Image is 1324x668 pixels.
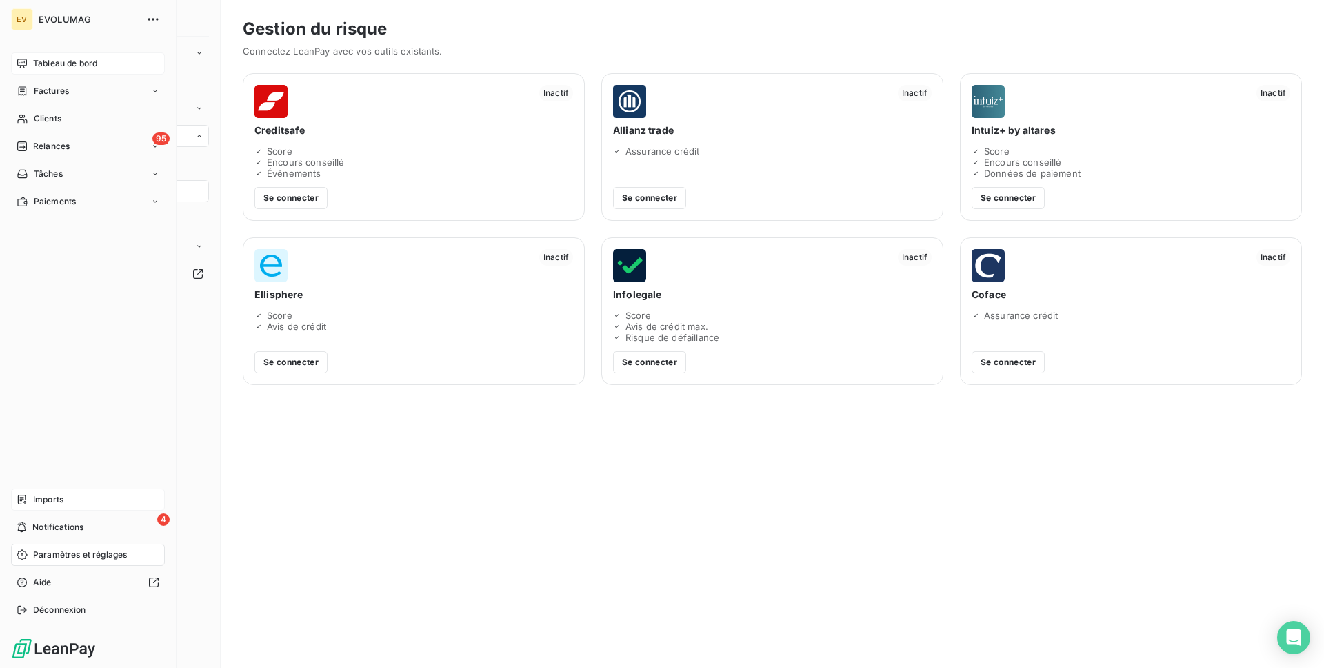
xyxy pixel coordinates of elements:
span: Données de paiement [984,168,1081,179]
span: Inactif [1256,249,1290,266]
button: Se connecter [254,187,328,209]
span: Score [984,146,1010,157]
button: Se connecter [254,351,328,373]
div: EV [11,8,33,30]
span: Déconnexion [33,604,86,616]
button: Se connecter [972,351,1045,373]
span: Relances [33,140,70,153]
span: Tâches [34,168,63,180]
span: 95 [152,132,170,145]
span: Tableau de bord [33,57,97,70]
span: Risque de défaillance [625,332,719,343]
div: Open Intercom Messenger [1277,621,1310,654]
h3: Gestion du risque [243,17,1302,41]
span: Clients [34,112,61,125]
span: Allianz trade [613,124,932,137]
span: Factures [34,85,69,97]
span: Avis de crédit [267,321,326,332]
span: 4 [157,513,170,526]
span: Ellisphere [254,288,573,302]
span: Assurance crédit [625,146,699,157]
button: Se connecter [613,187,686,209]
span: Inactif [1256,85,1290,101]
span: Intuiz+ by altares [972,124,1290,137]
span: Inactif [898,249,932,266]
span: Score [625,310,651,321]
span: Notifications [32,521,83,533]
span: Avis de crédit max. [625,321,708,332]
span: Aide [33,576,52,589]
span: Inactif [539,85,573,101]
span: Encours conseillé [267,157,345,168]
span: Événements [267,168,321,179]
img: Logo LeanPay [11,638,97,660]
span: Encours conseillé [984,157,1062,168]
span: Paiements [34,195,76,208]
span: Connectez LeanPay avec vos outils existants. [243,46,1302,57]
span: EVOLUMAG [39,14,138,25]
a: Aide [11,571,165,593]
button: Se connecter [613,351,686,373]
span: Inactif [898,85,932,101]
span: Creditsafe [254,124,573,137]
span: Score [267,310,292,321]
span: Infolegale [613,288,932,302]
button: Se connecter [972,187,1045,209]
span: Imports [33,493,63,506]
span: Inactif [539,249,573,266]
span: Coface [972,288,1290,302]
span: Paramètres et réglages [33,549,127,561]
span: Assurance crédit [984,310,1058,321]
span: Score [267,146,292,157]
